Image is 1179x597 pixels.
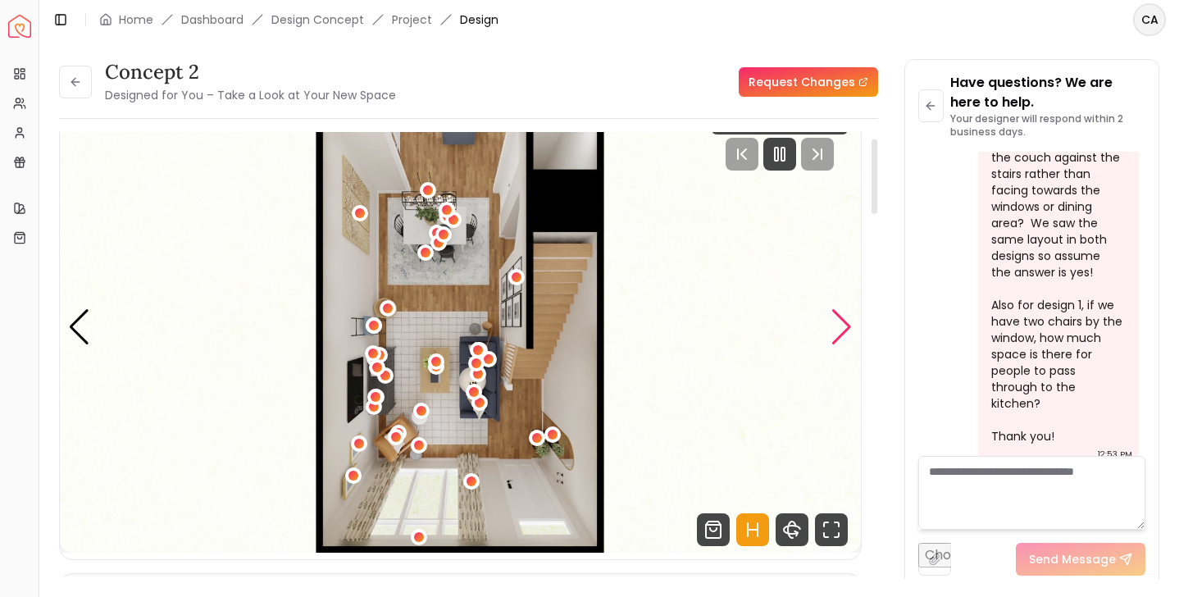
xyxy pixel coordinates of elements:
div: Previous slide [68,309,90,345]
div: Hi! Thanks so much for these, the designs are beautiful. I have a question about the layouts — do... [991,34,1122,444]
img: Design Render 1 [60,102,861,553]
nav: breadcrumb [99,11,498,28]
div: Carousel [60,102,861,553]
p: Have questions? We are here to help. [950,73,1145,112]
a: Home [119,11,153,28]
small: Designed for You – Take a Look at Your New Space [105,87,396,103]
svg: Shop Products from this design [697,513,730,546]
a: Spacejoy [8,15,31,38]
svg: 360 View [776,513,808,546]
img: Spacejoy Logo [8,15,31,38]
p: Your designer will respond within 2 business days. [950,112,1145,139]
h3: concept 2 [105,59,396,85]
svg: Fullscreen [815,513,848,546]
svg: Hotspots Toggle [736,513,769,546]
a: Project [392,11,432,28]
a: Request Changes [739,67,878,97]
li: Design Concept [271,11,364,28]
button: CA [1133,3,1166,36]
svg: Pause [770,144,790,164]
div: 1 / 8 [60,102,861,553]
a: Dashboard [181,11,244,28]
span: Design [460,11,498,28]
div: Next slide [831,309,853,345]
span: CA [1135,5,1164,34]
div: 12:53 PM [1098,446,1132,463]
